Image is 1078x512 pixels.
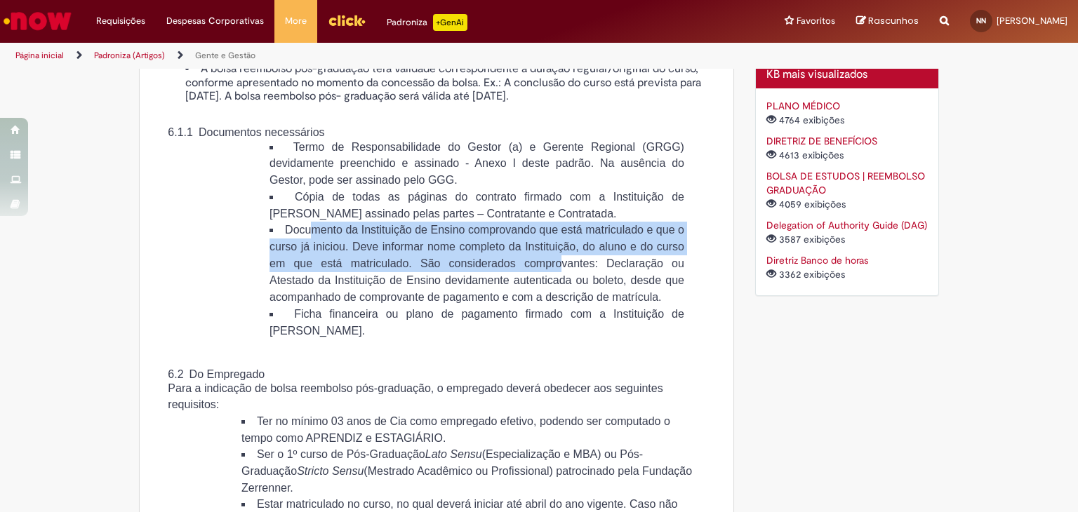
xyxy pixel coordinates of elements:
[269,308,684,337] span: Ficha financeira ou plano de pagamento firmado com a Instituição de [PERSON_NAME].
[425,448,482,460] em: Lato Sensu
[766,170,925,196] a: BOLSA DE ESTUDOS | REEMBOLSO GRADUAÇÃO
[185,62,701,102] span: A bolsa reembolso pós-graduação terá validade correspondente à duração regular/original do curso,...
[797,14,835,28] span: Favoritos
[15,50,64,61] a: Página inicial
[766,114,847,126] span: 4764 exibições
[766,268,848,281] span: 3362 exibições
[11,43,708,69] ul: Trilhas de página
[285,14,307,28] span: More
[241,415,670,444] span: Ter no mínimo 03 anos de Cia como empregado efetivo, podendo ser computado o tempo como APRENDIZ ...
[94,50,165,61] a: Padroniza (Artigos)
[766,135,877,147] a: DIRETRIZ DE BENEFÍCIOS
[766,219,927,231] a: Delegation of Authority Guide (DAG)
[168,126,324,138] span: 6.1.1 Documentos necessários
[766,99,929,281] ul: KB mais visualizados
[328,10,366,31] img: click_logo_yellow_360x200.png
[766,254,868,267] a: Diretriz Banco de horas
[766,198,849,210] span: 4059 exibições
[856,15,919,28] a: Rascunhos
[269,191,684,220] span: Cópia de todas as páginas do contrato firmado com a Instituição de [PERSON_NAME] assinado pelas p...
[1,7,74,35] img: ServiceNow
[387,14,467,31] div: Padroniza
[269,141,684,186] span: Termo de Responsabilidade do Gestor (a) e Gerente Regional (GRGG) devidamente preenchido e assina...
[168,368,265,380] span: 6.2 Do Empregado
[269,224,684,303] span: Documento da Instituição de Ensino comprovando que está matriculado e que o curso já iniciou. Dev...
[766,149,846,161] span: 4613 exibições
[433,14,467,31] p: +GenAi
[166,14,264,28] span: Despesas Corporativas
[168,382,663,410] span: Para a indicação de bolsa reembolso pós-graduação, o empregado deverá obedecer aos seguintes requ...
[241,448,692,493] span: Ser o 1º curso de Pós-Graduação (Especialização e MBA) ou Pós- Graduação (Mestrado Acadêmico ou P...
[868,14,919,27] span: Rascunhos
[195,50,255,61] a: Gente e Gestão
[297,465,364,477] em: Stricto Sensu
[766,233,848,245] span: 3587 exibições
[766,100,840,112] a: PLANO MÉDICO
[997,15,1067,27] span: [PERSON_NAME]
[766,69,929,81] h2: KB mais visualizados
[976,16,986,25] span: NN
[96,14,145,28] span: Requisições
